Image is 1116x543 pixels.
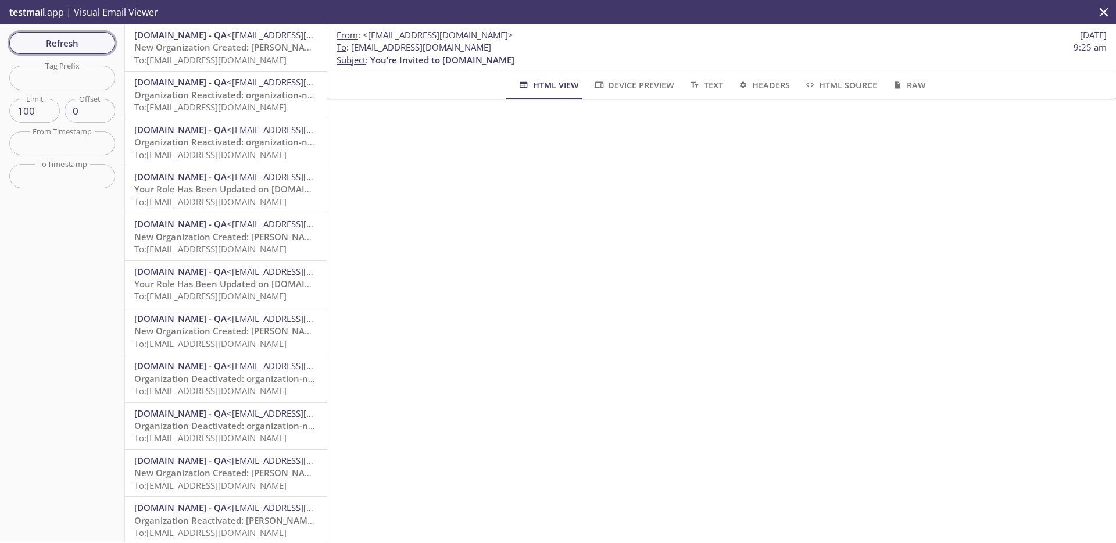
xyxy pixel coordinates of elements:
span: Organization Reactivated: [PERSON_NAME] 751 [134,515,333,526]
button: Refresh [9,32,115,54]
span: Subject [337,54,366,66]
span: Organization Reactivated: organization-name-1.20250918.5-child [134,89,409,101]
span: To: [EMAIL_ADDRESS][DOMAIN_NAME] [134,338,287,349]
span: To: [EMAIL_ADDRESS][DOMAIN_NAME] [134,480,287,491]
span: New Organization Created: [PERSON_NAME] 108 [134,41,338,53]
span: [DOMAIN_NAME] - QA [134,502,227,513]
span: Headers [737,78,790,92]
div: [DOMAIN_NAME] - QA<[EMAIL_ADDRESS][DOMAIN_NAME]>New Organization Created: [PERSON_NAME], [PERSON_... [125,450,327,496]
span: <[EMAIL_ADDRESS][DOMAIN_NAME]> [227,171,377,183]
div: [DOMAIN_NAME] - QA<[EMAIL_ADDRESS][DOMAIN_NAME]>Your Role Has Been Updated on [DOMAIN_NAME]To:[EM... [125,166,327,213]
span: <[EMAIL_ADDRESS][DOMAIN_NAME]> [227,76,377,88]
span: : [EMAIL_ADDRESS][DOMAIN_NAME] [337,41,491,53]
span: Refresh [19,35,106,51]
span: <[EMAIL_ADDRESS][DOMAIN_NAME]> [227,266,377,277]
div: [DOMAIN_NAME] - QA<[EMAIL_ADDRESS][DOMAIN_NAME]>Organization Deactivated: organization-name-1.202... [125,355,327,402]
span: [DOMAIN_NAME] - QA [134,408,227,419]
span: <[EMAIL_ADDRESS][DOMAIN_NAME]> [227,408,377,419]
span: Text [688,78,722,92]
span: From [337,29,358,41]
div: [DOMAIN_NAME] - QA<[EMAIL_ADDRESS][DOMAIN_NAME]>New Organization Created: [PERSON_NAME] and [PERS... [125,308,327,355]
span: [DOMAIN_NAME] - QA [134,266,227,277]
span: Organization Deactivated: organization-name-1.20250918.5-child-child [134,373,432,384]
span: To: [EMAIL_ADDRESS][DOMAIN_NAME] [134,243,287,255]
span: <[EMAIL_ADDRESS][DOMAIN_NAME]> [227,29,377,41]
div: [DOMAIN_NAME] - QA<[EMAIL_ADDRESS][DOMAIN_NAME]>Your Role Has Been Updated on [DOMAIN_NAME]To:[EM... [125,261,327,308]
span: <[EMAIL_ADDRESS][DOMAIN_NAME]> [227,218,377,230]
span: <[EMAIL_ADDRESS][DOMAIN_NAME]> [227,502,377,513]
span: [DOMAIN_NAME] - QA [134,218,227,230]
span: [DOMAIN_NAME] - QA [134,76,227,88]
span: Organization Reactivated: organization-name-1.20250918.5-child-child [134,136,431,148]
span: To: [EMAIL_ADDRESS][DOMAIN_NAME] [134,196,287,208]
span: <[EMAIL_ADDRESS][DOMAIN_NAME]> [227,360,377,371]
span: <[EMAIL_ADDRESS][DOMAIN_NAME]> [227,124,377,135]
span: Raw [891,78,925,92]
span: New Organization Created: [PERSON_NAME] 340 [134,231,338,242]
span: To [337,41,346,53]
span: 9:25 am [1074,41,1107,53]
span: [DOMAIN_NAME] - QA [134,313,227,324]
span: <[EMAIL_ADDRESS][DOMAIN_NAME]> [363,29,513,41]
span: [DOMAIN_NAME] - QA [134,360,227,371]
span: HTML View [517,78,578,92]
span: To: [EMAIL_ADDRESS][DOMAIN_NAME] [134,149,287,160]
div: [DOMAIN_NAME] - QA<[EMAIL_ADDRESS][DOMAIN_NAME]>New Organization Created: [PERSON_NAME] 108To:[EM... [125,24,327,71]
span: [DOMAIN_NAME] - QA [134,455,227,466]
span: Your Role Has Been Updated on [DOMAIN_NAME] [134,278,344,290]
span: To: [EMAIL_ADDRESS][DOMAIN_NAME] [134,432,287,444]
span: <[EMAIL_ADDRESS][DOMAIN_NAME]> [227,455,377,466]
span: <[EMAIL_ADDRESS][DOMAIN_NAME]> [227,313,377,324]
span: : [337,29,513,41]
span: [DATE] [1080,29,1107,41]
div: [DOMAIN_NAME] - QA<[EMAIL_ADDRESS][DOMAIN_NAME]>Organization Deactivated: organization-name-1.202... [125,403,327,449]
span: [DOMAIN_NAME] - QA [134,124,227,135]
span: [DOMAIN_NAME] - QA [134,29,227,41]
p: : [337,41,1107,66]
div: [DOMAIN_NAME] - QA<[EMAIL_ADDRESS][DOMAIN_NAME]>Organization Reactivated: organization-name-1.202... [125,72,327,118]
span: To: [EMAIL_ADDRESS][DOMAIN_NAME] [134,527,287,538]
div: [DOMAIN_NAME] - QA<[EMAIL_ADDRESS][DOMAIN_NAME]>New Organization Created: [PERSON_NAME] 340To:[EM... [125,213,327,260]
span: [DOMAIN_NAME] - QA [134,171,227,183]
span: To: [EMAIL_ADDRESS][DOMAIN_NAME] [134,101,287,113]
span: New Organization Created: [PERSON_NAME], [PERSON_NAME] and [PERSON_NAME] 146 [134,467,502,478]
span: To: [EMAIL_ADDRESS][DOMAIN_NAME] [134,54,287,66]
span: HTML Source [804,78,877,92]
div: [DOMAIN_NAME] - QA<[EMAIL_ADDRESS][DOMAIN_NAME]>Organization Reactivated: organization-name-1.202... [125,119,327,166]
span: testmail [9,6,45,19]
span: New Organization Created: [PERSON_NAME] and [PERSON_NAME] 85 [134,325,423,337]
span: Your Role Has Been Updated on [DOMAIN_NAME] [134,183,344,195]
span: Device Preview [593,78,674,92]
span: You’re Invited to [DOMAIN_NAME] [370,54,514,66]
span: Organization Deactivated: organization-name-1.20250918.5-child [134,420,409,431]
span: To: [EMAIL_ADDRESS][DOMAIN_NAME] [134,385,287,396]
span: To: [EMAIL_ADDRESS][DOMAIN_NAME] [134,290,287,302]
